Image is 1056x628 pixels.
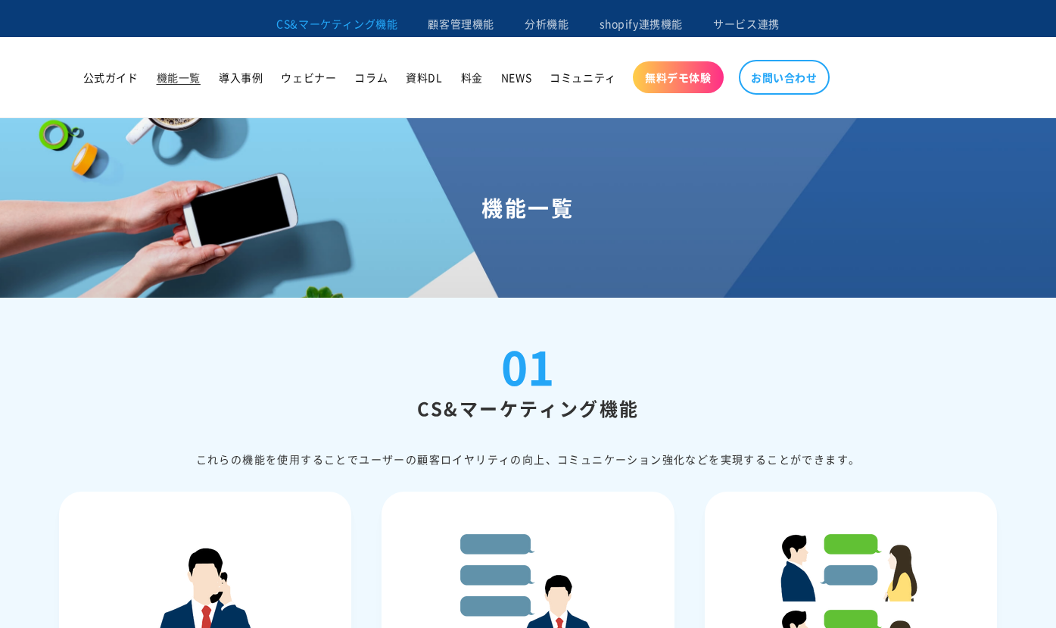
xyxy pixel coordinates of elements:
span: 公式ガイド [83,70,139,84]
a: 機能一覧 [148,61,210,93]
span: 料金 [461,70,483,84]
a: コミュニティ [540,61,625,93]
h1: 機能一覧 [18,194,1038,221]
span: 無料デモ体験 [645,70,712,84]
a: お問い合わせ [739,60,830,95]
span: お問い合わせ [751,70,818,84]
span: コミュニティ [550,70,616,84]
a: 料金 [452,61,492,93]
span: 資料DL [406,70,442,84]
div: 01 [501,343,555,389]
a: ウェビナー [272,61,345,93]
a: 無料デモ体験 [633,61,724,93]
span: NEWS [501,70,531,84]
span: 導入事例 [219,70,263,84]
a: 導入事例 [210,61,272,93]
a: 公式ガイド [74,61,148,93]
span: コラム [354,70,388,84]
a: コラム [345,61,397,93]
span: ウェビナー [281,70,336,84]
a: 資料DL [397,61,451,93]
div: これらの機能を使⽤することでユーザーの顧客ロイヤリティの向上、コミュニケーション強化などを実現することができます。 [59,450,998,469]
span: 機能一覧 [157,70,201,84]
h2: CS&マーケティング機能 [59,396,998,420]
a: NEWS [492,61,540,93]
